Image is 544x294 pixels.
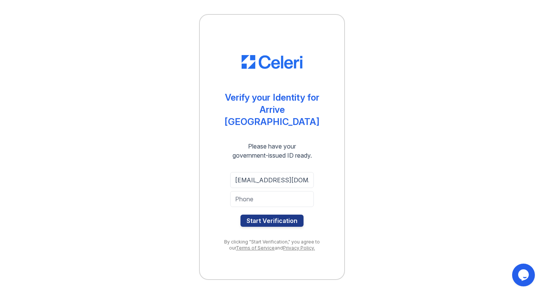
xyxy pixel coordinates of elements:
button: Start Verification [240,215,304,227]
a: Terms of Service [236,245,275,251]
div: Please have your government-issued ID ready. [219,142,326,160]
input: Phone [230,191,314,207]
iframe: chat widget [512,264,536,286]
input: Email [230,172,314,188]
a: Privacy Policy. [283,245,315,251]
img: CE_Logo_Blue-a8612792a0a2168367f1c8372b55b34899dd931a85d93a1a3d3e32e68fde9ad4.png [242,55,302,69]
div: By clicking "Start Verification," you agree to our and [215,239,329,251]
div: Verify your Identity for Arrive [GEOGRAPHIC_DATA] [215,92,329,128]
